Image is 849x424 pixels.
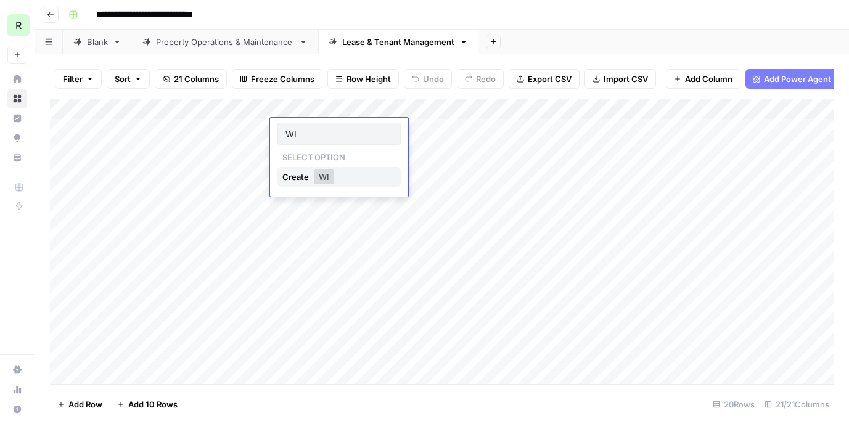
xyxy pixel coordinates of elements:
span: Export CSV [528,73,572,85]
button: Undo [404,69,452,89]
button: Row Height [327,69,399,89]
span: Row Height [347,73,391,85]
div: Create [282,167,311,187]
button: Help + Support [7,399,27,419]
button: Import CSV [584,69,656,89]
span: R [15,18,22,33]
a: Settings [7,360,27,380]
button: Filter [55,69,102,89]
span: Add Power Agent [764,73,831,85]
span: Add Row [68,398,102,410]
div: Property Operations & Maintenance [156,36,294,48]
a: Your Data [7,148,27,168]
a: Insights [7,108,27,128]
button: Add Column [666,69,740,89]
a: Lease & Tenant Management [318,30,478,54]
button: Workspace: Re-Leased [7,10,27,41]
span: Add 10 Rows [128,398,178,410]
a: Blank [63,30,132,54]
button: Freeze Columns [232,69,322,89]
a: Property Operations & Maintenance [132,30,318,54]
button: Export CSV [509,69,580,89]
div: 21/21 Columns [760,394,834,414]
a: Usage [7,380,27,399]
span: Add Column [685,73,732,85]
div: Lease & Tenant Management [342,36,454,48]
button: Add Power Agent [745,69,839,89]
span: 21 Columns [174,73,219,85]
p: Select option [277,149,350,163]
span: Import CSV [604,73,648,85]
span: Filter [63,73,83,85]
span: Undo [423,73,444,85]
a: Browse [7,89,27,108]
a: Opportunities [7,128,27,148]
button: 21 Columns [155,69,227,89]
div: Blank [87,36,108,48]
button: CreateWI [277,167,401,187]
button: Add 10 Rows [110,394,185,414]
span: Sort [115,73,131,85]
span: Freeze Columns [251,73,314,85]
button: Redo [457,69,504,89]
button: Sort [107,69,150,89]
a: Home [7,69,27,89]
button: Add Row [50,394,110,414]
input: Search or create [285,128,393,139]
span: Redo [476,73,496,85]
button: WI [314,169,334,184]
div: 20 Rows [708,394,760,414]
